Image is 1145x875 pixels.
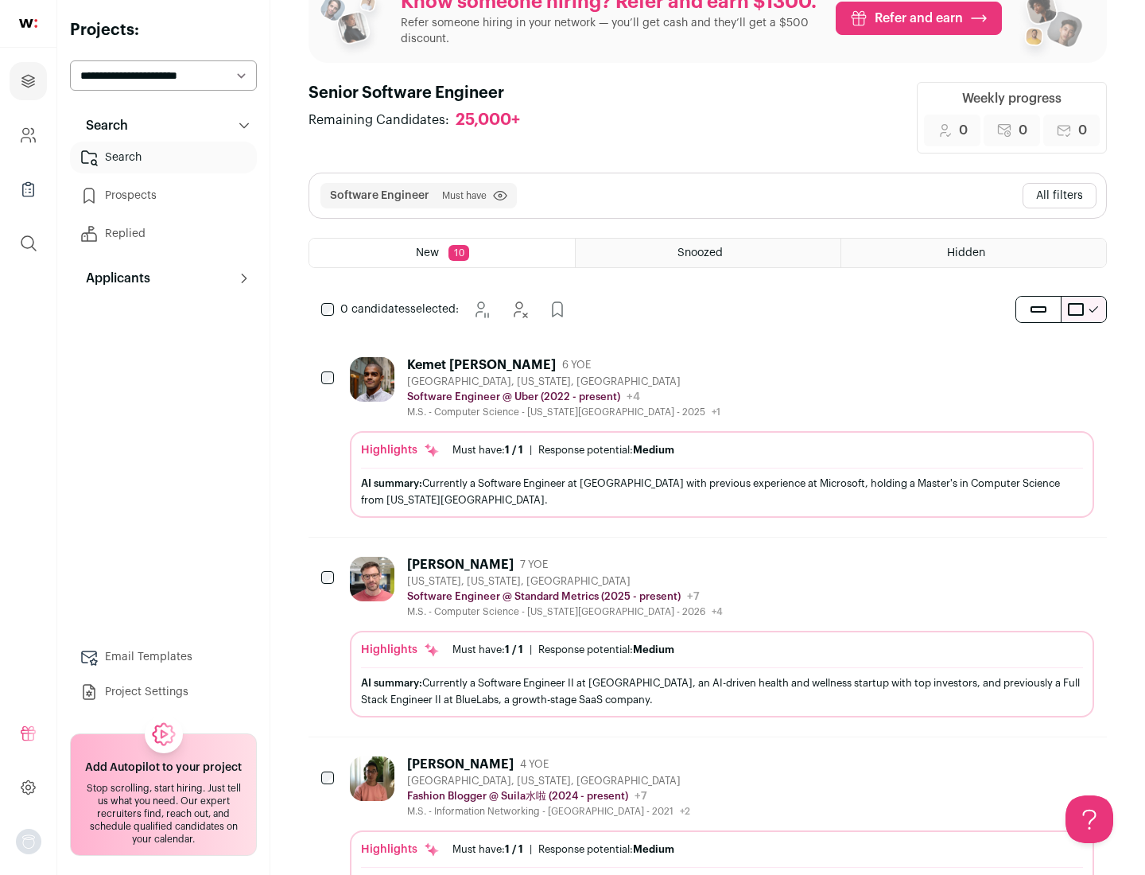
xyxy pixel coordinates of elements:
[10,170,47,208] a: Company Lists
[361,642,440,658] div: Highlights
[1078,121,1087,140] span: 0
[361,475,1083,508] div: Currently a Software Engineer at [GEOGRAPHIC_DATA] with previous experience at Microsoft, holding...
[712,407,720,417] span: +1
[350,357,1094,518] a: Kemet [PERSON_NAME] 6 YOE [GEOGRAPHIC_DATA], [US_STATE], [GEOGRAPHIC_DATA] Software Engineer @ Ub...
[19,19,37,28] img: wellfound-shorthand-0d5821cbd27db2630d0214b213865d53afaa358527fdda9d0ea32b1df1b89c2c.svg
[16,829,41,854] button: Open dropdown
[627,391,640,402] span: +4
[70,676,257,708] a: Project Settings
[309,111,449,130] span: Remaining Candidates:
[452,843,674,856] ul: |
[350,557,1094,717] a: [PERSON_NAME] 7 YOE [US_STATE], [US_STATE], [GEOGRAPHIC_DATA] Software Engineer @ Standard Metric...
[407,575,723,588] div: [US_STATE], [US_STATE], [GEOGRAPHIC_DATA]
[452,444,523,457] div: Must have:
[505,844,523,854] span: 1 / 1
[465,294,497,325] button: Snooze
[407,605,723,618] div: M.S. - Computer Science - [US_STATE][GEOGRAPHIC_DATA] - 2026
[520,558,548,571] span: 7 YOE
[505,644,523,655] span: 1 / 1
[10,116,47,154] a: Company and ATS Settings
[361,842,440,857] div: Highlights
[80,782,246,846] div: Stop scrolling, start hiring. Just tell us what you need. Our expert recruiters find, reach out, ...
[959,121,968,140] span: 0
[361,478,422,488] span: AI summary:
[407,375,720,388] div: [GEOGRAPHIC_DATA], [US_STATE], [GEOGRAPHIC_DATA]
[10,62,47,100] a: Projects
[448,245,469,261] span: 10
[350,756,394,801] img: 322c244f3187aa81024ea13e08450523775794405435f85740c15dbe0cd0baab.jpg
[407,775,690,787] div: [GEOGRAPHIC_DATA], [US_STATE], [GEOGRAPHIC_DATA]
[361,442,440,458] div: Highlights
[85,760,242,776] h2: Add Autopilot to your project
[452,644,523,656] div: Must have:
[361,675,1083,708] div: Currently a Software Engineer II at [GEOGRAPHIC_DATA], an AI-driven health and wellness startup w...
[633,844,674,854] span: Medium
[407,557,514,573] div: [PERSON_NAME]
[309,82,536,104] h1: Senior Software Engineer
[330,188,429,204] button: Software Engineer
[836,2,1002,35] a: Refer and earn
[520,758,549,771] span: 4 YOE
[538,444,674,457] div: Response potential:
[680,807,690,816] span: +2
[633,445,674,455] span: Medium
[456,111,520,130] div: 25,000+
[635,791,647,802] span: +7
[416,247,439,259] span: New
[538,843,674,856] div: Response potential:
[407,406,720,418] div: M.S. - Computer Science - [US_STATE][GEOGRAPHIC_DATA] - 2025
[401,15,823,47] p: Refer someone hiring in your network — you’ll get cash and they’ll get a $500 discount.
[340,304,410,315] span: 0 candidates
[70,262,257,294] button: Applicants
[70,19,257,41] h2: Projects:
[687,591,700,602] span: +7
[452,843,523,856] div: Must have:
[562,359,591,371] span: 6 YOE
[16,829,41,854] img: nopic.png
[442,189,487,202] span: Must have
[677,247,723,259] span: Snoozed
[407,805,690,818] div: M.S. - Information Networking - [GEOGRAPHIC_DATA] - 2021
[70,218,257,250] a: Replied
[70,110,257,142] button: Search
[70,180,257,212] a: Prospects
[541,294,573,325] button: Add to Prospects
[76,116,128,135] p: Search
[70,641,257,673] a: Email Templates
[841,239,1106,267] a: Hidden
[407,590,681,603] p: Software Engineer @ Standard Metrics (2025 - present)
[407,391,620,403] p: Software Engineer @ Uber (2022 - present)
[962,89,1062,108] div: Weekly progress
[633,644,674,655] span: Medium
[407,790,628,803] p: Fashion Blogger @ Suila水啦 (2024 - present)
[452,444,674,457] ul: |
[576,239,840,267] a: Snoozed
[407,357,556,373] div: Kemet [PERSON_NAME]
[947,247,985,259] span: Hidden
[350,557,394,601] img: 0fb184815f518ed3bcaf4f46c87e3bafcb34ea1ec747045ab451f3ffb05d485a
[340,301,459,317] span: selected:
[70,733,257,856] a: Add Autopilot to your project Stop scrolling, start hiring. Just tell us what you need. Our exper...
[538,644,674,656] div: Response potential:
[1065,795,1113,843] iframe: Help Scout Beacon - Open
[1019,121,1027,140] span: 0
[503,294,535,325] button: Hide
[361,678,422,688] span: AI summary:
[452,644,674,656] ul: |
[1023,183,1096,208] button: All filters
[407,756,514,772] div: [PERSON_NAME]
[76,269,150,288] p: Applicants
[350,357,394,402] img: 1d26598260d5d9f7a69202d59cf331847448e6cffe37083edaed4f8fc8795bfe
[712,607,723,616] span: +4
[505,445,523,455] span: 1 / 1
[70,142,257,173] a: Search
